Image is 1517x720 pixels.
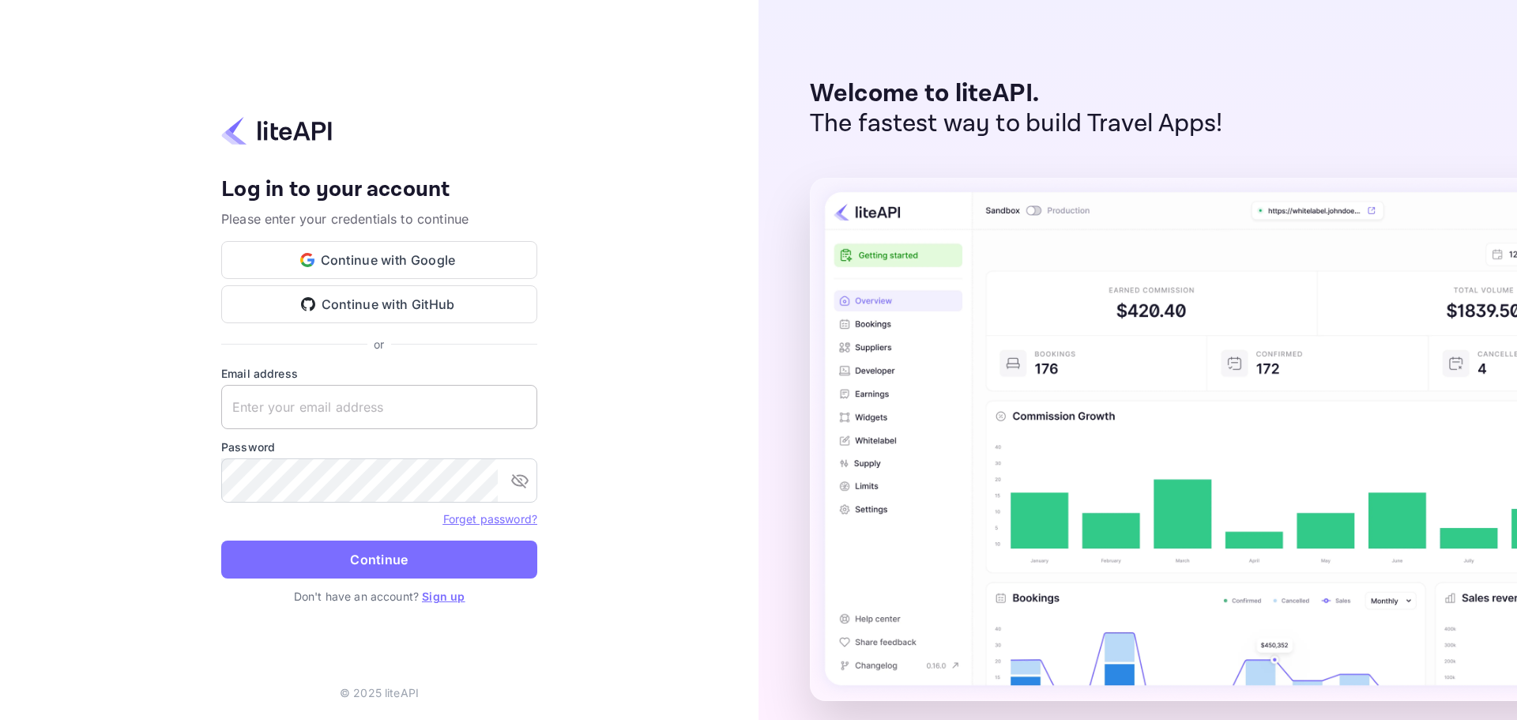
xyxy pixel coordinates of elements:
[810,79,1223,109] p: Welcome to liteAPI.
[443,512,537,526] a: Forget password?
[221,285,537,323] button: Continue with GitHub
[221,209,537,228] p: Please enter your credentials to continue
[504,465,536,496] button: toggle password visibility
[810,109,1223,139] p: The fastest way to build Travel Apps!
[221,385,537,429] input: Enter your email address
[221,588,537,605] p: Don't have an account?
[221,365,537,382] label: Email address
[221,541,537,579] button: Continue
[221,176,537,204] h4: Log in to your account
[340,684,419,701] p: © 2025 liteAPI
[221,115,332,146] img: liteapi
[422,590,465,603] a: Sign up
[374,336,384,352] p: or
[221,439,537,455] label: Password
[221,241,537,279] button: Continue with Google
[443,511,537,526] a: Forget password?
